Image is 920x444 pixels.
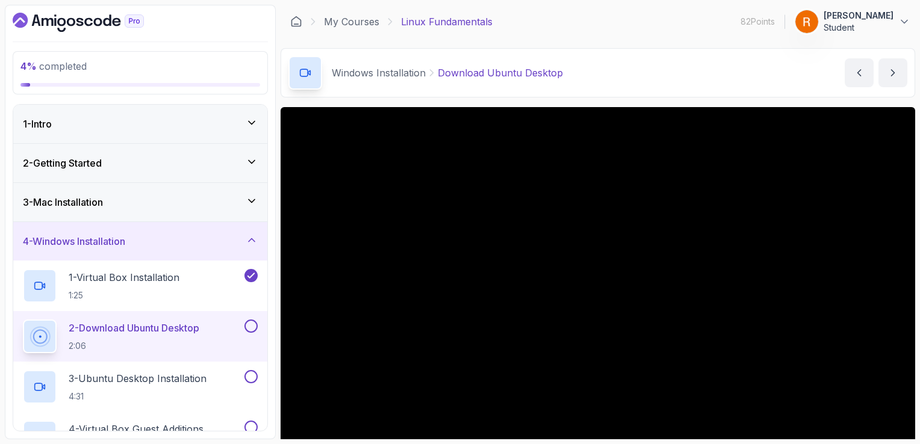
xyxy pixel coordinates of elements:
button: 3-Ubuntu Desktop Installation4:31 [23,370,258,404]
button: 1-Intro [13,105,267,143]
img: user profile image [795,10,818,33]
a: My Courses [324,14,379,29]
p: Download Ubuntu Desktop [438,66,563,80]
p: 3 - Ubuntu Desktop Installation [69,371,207,386]
span: completed [20,60,87,72]
a: Dashboard [290,16,302,28]
a: Dashboard [13,13,172,32]
p: 4:31 [69,390,207,402]
iframe: chat widget [845,369,920,426]
h3: 1 - Intro [23,117,52,131]
button: 4-Windows Installation [13,222,267,261]
button: 2-Getting Started [13,144,267,182]
button: next content [878,58,907,87]
button: previous content [845,58,874,87]
p: 1 - Virtual Box Installation [69,270,179,285]
button: 3-Mac Installation [13,183,267,221]
p: 2:06 [69,340,199,352]
h3: 3 - Mac Installation [23,195,103,209]
p: Student [824,22,894,34]
p: 2 - Download Ubuntu Desktop [69,321,199,335]
h3: 2 - Getting Started [23,156,102,170]
button: 1-Virtual Box Installation1:25 [23,269,258,303]
p: Windows Installation [332,66,426,80]
p: 1:25 [69,289,179,301]
p: [PERSON_NAME] [824,10,894,22]
button: user profile image[PERSON_NAME]Student [795,10,910,34]
p: Linux Fundamentals [401,14,493,29]
p: 82 Points [741,16,775,28]
button: 2-Download Ubuntu Desktop2:06 [23,319,258,353]
h3: 4 - Windows Installation [23,234,125,248]
p: 4 - Virtual Box Guest Additions [69,422,204,436]
span: 4 % [20,60,37,72]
